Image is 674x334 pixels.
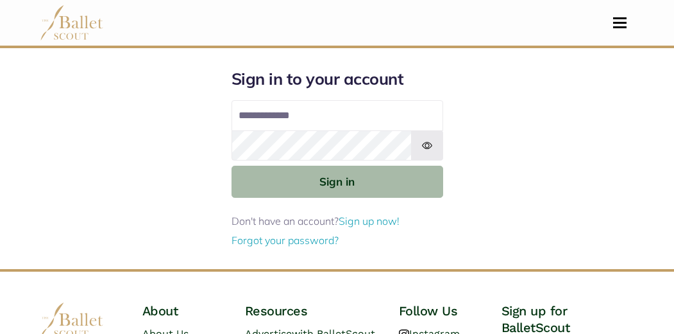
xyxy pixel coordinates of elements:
[232,166,443,197] button: Sign in
[232,213,443,230] p: Don't have an account?
[605,17,635,29] button: Toggle navigation
[245,303,378,319] h4: Resources
[232,234,339,247] a: Forgot your password?
[339,215,400,227] a: Sign up now!
[399,303,481,319] h4: Follow Us
[232,69,443,90] h1: Sign in to your account
[142,303,224,319] h4: About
